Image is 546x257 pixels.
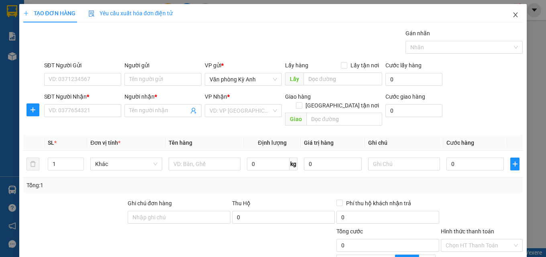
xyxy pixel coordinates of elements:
[289,158,297,170] span: kg
[44,92,121,101] div: SĐT Người Nhận
[27,107,39,113] span: plus
[285,93,311,100] span: Giao hàng
[205,61,282,70] div: VP gửi
[169,158,240,170] input: VD: Bàn, Ghế
[90,140,120,146] span: Đơn vị tính
[385,104,442,117] input: Cước giao hàng
[26,158,39,170] button: delete
[405,30,430,36] label: Gán nhãn
[190,107,197,114] span: user-add
[285,62,308,69] span: Lấy hàng
[169,140,192,146] span: Tên hàng
[124,92,202,101] div: Người nhận
[95,158,157,170] span: Khác
[44,61,121,70] div: SĐT Người Gửi
[441,228,494,235] label: Hình thức thanh toán
[232,200,251,206] span: Thu Hộ
[258,140,287,146] span: Định lượng
[304,140,334,146] span: Giá trị hàng
[88,10,173,16] span: Yêu cầu xuất hóa đơn điện tử
[48,140,54,146] span: SL
[302,101,382,110] span: [GEOGRAPHIC_DATA] tận nơi
[343,199,414,208] span: Phí thu hộ khách nhận trả
[88,10,95,17] img: icon
[446,140,474,146] span: Cước hàng
[336,228,363,235] span: Tổng cước
[124,61,202,70] div: Người gửi
[385,73,442,86] input: Cước lấy hàng
[210,73,277,85] span: Văn phòng Kỳ Anh
[512,12,519,18] span: close
[26,181,212,190] div: Tổng: 1
[368,158,440,170] input: Ghi Chú
[128,200,172,206] label: Ghi chú đơn hàng
[306,113,382,125] input: Dọc đường
[385,62,422,69] label: Cước lấy hàng
[26,103,39,116] button: plus
[365,135,443,151] th: Ghi chú
[304,73,382,85] input: Dọc đường
[128,211,230,224] input: Ghi chú đơn hàng
[347,61,382,70] span: Lấy tận nơi
[205,93,227,100] span: VP Nhận
[511,161,519,167] span: plus
[285,113,306,125] span: Giao
[285,73,304,85] span: Lấy
[504,4,527,26] button: Close
[510,158,520,170] button: plus
[23,10,29,16] span: plus
[385,93,425,100] label: Cước giao hàng
[304,158,362,170] input: 0
[23,10,75,16] span: TẠO ĐƠN HÀNG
